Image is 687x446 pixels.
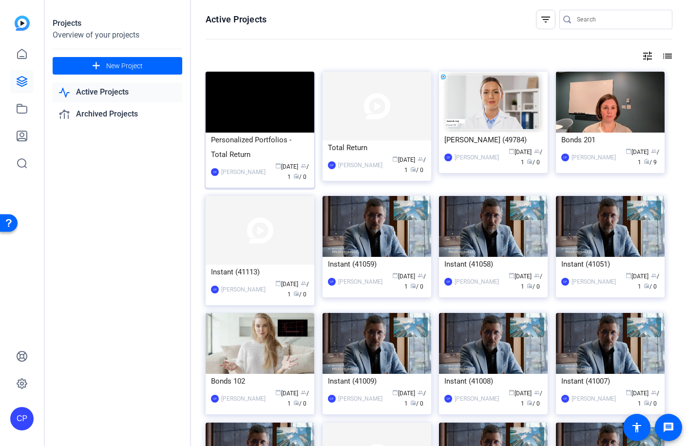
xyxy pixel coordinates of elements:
span: radio [410,283,416,289]
span: / 0 [410,283,423,290]
div: Overview of your projects [53,29,182,41]
span: group [651,389,657,395]
span: [DATE] [392,390,415,397]
div: Instant (41059) [328,257,426,271]
input: Search [577,14,665,25]
button: New Project [53,57,182,75]
div: CP [10,407,34,430]
span: / 0 [293,174,306,180]
mat-icon: accessibility [631,422,643,433]
div: [PERSON_NAME] [221,394,266,404]
span: calendar_today [392,272,398,278]
div: [PERSON_NAME] [455,277,499,287]
div: Projects [53,18,182,29]
mat-icon: add [90,60,102,72]
div: CP [561,154,569,161]
span: group [534,148,540,154]
span: calendar_today [275,280,281,286]
div: CP [444,395,452,403]
span: [DATE] [626,273,649,280]
span: calendar_today [509,148,515,154]
span: / 0 [293,400,306,407]
span: / 0 [410,167,423,174]
div: Instant (41051) [561,257,659,271]
div: [PERSON_NAME] [455,394,499,404]
span: / 0 [410,400,423,407]
mat-icon: tune [642,50,653,62]
div: Instant (41008) [444,374,542,388]
span: group [534,272,540,278]
span: [DATE] [275,163,298,170]
span: [DATE] [626,149,649,155]
span: / 0 [293,291,306,298]
div: Instant (41009) [328,374,426,388]
div: CP [561,395,569,403]
div: [PERSON_NAME] [572,394,616,404]
span: radio [644,400,649,406]
span: group [418,389,423,395]
mat-icon: filter_list [540,14,552,25]
div: Personalized Portfolios - Total Return [211,133,309,162]
mat-icon: message [663,422,674,433]
mat-icon: list [661,50,672,62]
span: radio [527,158,533,164]
span: [DATE] [275,390,298,397]
span: / 1 [521,273,542,290]
div: [PERSON_NAME] [221,167,266,177]
a: Active Projects [53,82,182,102]
span: radio [527,400,533,406]
span: group [534,389,540,395]
span: New Project [106,61,143,71]
span: group [301,389,306,395]
div: CP [328,278,336,286]
span: / 0 [527,400,540,407]
div: [PERSON_NAME] [455,153,499,162]
img: blue-gradient.svg [15,16,30,31]
div: Bonds 102 [211,374,309,388]
div: [PERSON_NAME] [338,160,382,170]
span: calendar_today [392,156,398,162]
span: group [651,148,657,154]
div: CP [328,395,336,403]
span: [DATE] [275,281,298,288]
span: calendar_today [626,272,631,278]
span: / 0 [644,400,657,407]
span: [DATE] [509,390,532,397]
div: CP [211,395,219,403]
span: radio [527,283,533,289]
span: group [301,163,306,169]
span: / 0 [644,283,657,290]
span: group [418,156,423,162]
span: / 1 [638,390,659,407]
div: [PERSON_NAME] [221,285,266,294]
div: CP [561,278,569,286]
span: [DATE] [626,390,649,397]
span: radio [410,166,416,172]
span: calendar_today [626,389,631,395]
span: / 1 [404,273,426,290]
div: [PERSON_NAME] [338,277,382,287]
span: group [418,272,423,278]
span: / 9 [644,159,657,166]
span: / 1 [287,281,309,298]
div: CP [211,168,219,176]
span: [DATE] [392,156,415,163]
span: group [301,280,306,286]
span: radio [293,291,299,296]
div: [PERSON_NAME] [572,153,616,162]
span: calendar_today [626,148,631,154]
span: radio [293,400,299,406]
a: Archived Projects [53,104,182,124]
span: calendar_today [509,272,515,278]
div: Instant (41007) [561,374,659,388]
span: / 1 [404,156,426,174]
span: calendar_today [392,389,398,395]
div: CP [211,286,219,293]
span: [DATE] [509,273,532,280]
span: calendar_today [275,163,281,169]
h1: Active Projects [206,14,267,25]
span: calendar_today [275,389,281,395]
div: [PERSON_NAME] (49784) [444,133,542,147]
span: / 1 [638,273,659,290]
span: [DATE] [509,149,532,155]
